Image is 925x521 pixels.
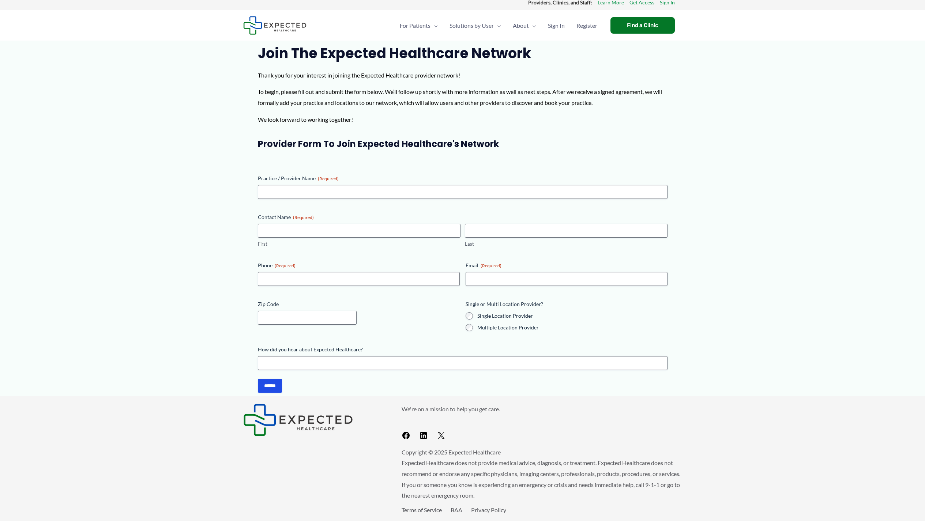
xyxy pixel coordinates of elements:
[576,13,597,38] span: Register
[402,449,501,456] span: Copyright © 2025 Expected Healthcare
[258,262,460,269] label: Phone
[542,13,571,38] a: Sign In
[465,241,668,248] label: Last
[258,175,668,182] label: Practice / Provider Name
[258,346,668,353] label: How did you hear about Expected Healthcare?
[243,404,353,436] img: Expected Healthcare Logo - side, dark font, small
[258,114,668,125] p: We look forward to working together!
[513,13,529,38] span: About
[571,13,603,38] a: Register
[394,13,444,38] a: For PatientsMenu Toggle
[258,70,668,81] p: Thank you for your interest in joining the Expected Healthcare provider network!
[481,263,501,268] span: (Required)
[471,506,506,513] a: Privacy Policy
[243,404,383,436] aside: Footer Widget 1
[394,13,603,38] nav: Primary Site Navigation
[258,241,460,248] label: First
[444,13,507,38] a: Solutions by UserMenu Toggle
[318,176,339,181] span: (Required)
[402,506,442,513] a: Terms of Service
[610,17,675,34] a: Find a Clinic
[507,13,542,38] a: AboutMenu Toggle
[477,312,668,320] label: Single Location Provider
[258,44,668,62] h2: Join the Expected Healthcare Network
[450,13,494,38] span: Solutions by User
[466,262,668,269] label: Email
[258,214,314,221] legend: Contact Name
[402,459,680,499] span: Expected Healthcare does not provide medical advice, diagnosis, or treatment. Expected Healthcare...
[402,404,682,443] aside: Footer Widget 2
[258,86,668,108] p: To begin, please fill out and submit the form below. We’ll follow up shortly with more informatio...
[258,138,668,150] h3: Provider Form to Join Expected Healthcare's Network
[402,404,682,415] p: We're on a mission to help you get care.
[466,301,543,308] legend: Single or Multi Location Provider?
[430,13,438,38] span: Menu Toggle
[494,13,501,38] span: Menu Toggle
[275,263,296,268] span: (Required)
[451,506,462,513] a: BAA
[293,215,314,220] span: (Required)
[400,13,430,38] span: For Patients
[529,13,536,38] span: Menu Toggle
[243,16,307,35] img: Expected Healthcare Logo - side, dark font, small
[477,324,668,331] label: Multiple Location Provider
[548,13,565,38] span: Sign In
[258,301,279,308] legend: Zip Code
